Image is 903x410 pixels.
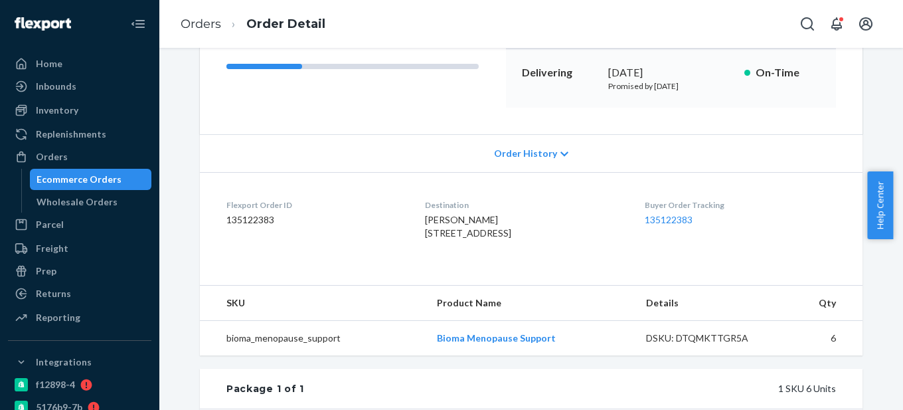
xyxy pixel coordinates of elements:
td: 6 [781,321,862,356]
div: Returns [36,287,71,300]
dt: Destination [425,199,623,211]
span: [PERSON_NAME] [STREET_ADDRESS] [425,214,511,239]
a: Bioma Menopause Support [437,332,556,344]
button: Help Center [867,171,893,239]
a: Order Detail [246,17,325,31]
div: Freight [36,242,68,255]
p: Delivering [522,65,598,80]
a: Reporting [8,307,151,328]
button: Integrations [8,352,151,373]
a: Home [8,53,151,74]
div: DSKU: DTQMKTTGR5A [646,332,771,345]
p: Promised by [DATE] [608,80,734,92]
a: Returns [8,283,151,304]
img: Flexport logo [15,17,71,31]
th: SKU [200,286,426,321]
dd: 135122383 [226,213,404,227]
dt: Flexport Order ID [226,199,404,211]
div: 1 SKU 6 Units [304,382,836,395]
a: Freight [8,238,151,259]
a: f12898-4 [8,374,151,395]
th: Product Name [426,286,635,321]
a: Wholesale Orders [30,191,152,213]
div: Ecommerce Orders [37,173,122,186]
a: 135122383 [645,214,693,225]
a: Ecommerce Orders [30,169,152,190]
div: Home [36,57,62,70]
div: Reporting [36,311,80,324]
div: Package 1 of 1 [226,382,304,395]
a: Replenishments [8,124,151,145]
a: Prep [8,260,151,282]
button: Open Search Box [794,11,821,37]
div: Wholesale Orders [37,195,118,209]
td: bioma_menopause_support [200,321,426,356]
a: Inbounds [8,76,151,97]
th: Details [635,286,781,321]
a: Parcel [8,214,151,235]
span: Order History [494,147,557,160]
a: Orders [181,17,221,31]
div: Inventory [36,104,78,117]
p: On-Time [756,65,820,80]
div: Replenishments [36,128,106,141]
div: Prep [36,264,56,278]
button: Open notifications [823,11,850,37]
a: Inventory [8,100,151,121]
a: Orders [8,146,151,167]
div: Inbounds [36,80,76,93]
ol: breadcrumbs [170,5,336,44]
button: Open account menu [853,11,879,37]
div: [DATE] [608,65,734,80]
div: Parcel [36,218,64,231]
div: Integrations [36,356,92,369]
div: Orders [36,150,68,163]
dt: Buyer Order Tracking [645,199,836,211]
div: f12898-4 [36,378,75,391]
button: Close Navigation [125,11,151,37]
th: Qty [781,286,862,321]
